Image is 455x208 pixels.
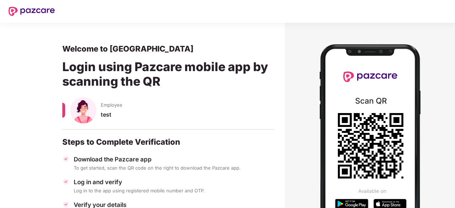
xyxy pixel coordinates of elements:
[62,201,69,208] img: svg+xml;base64,PHN2ZyBpZD0iVGljay0zMngzMiIgeG1sbnM9Imh0dHA6Ly93d3cudzMub3JnLzIwMDAvc3ZnIiB3aWR0aD...
[62,155,69,162] img: svg+xml;base64,PHN2ZyBpZD0iVGljay0zMngzMiIgeG1sbnM9Imh0dHA6Ly93d3cudzMub3JnLzIwMDAvc3ZnIiB3aWR0aD...
[70,97,96,123] img: svg+xml;base64,PHN2ZyB4bWxucz0iaHR0cDovL3d3dy53My5vcmcvMjAwMC9zdmciIHhtbG5zOnhsaW5rPSJodHRwOi8vd3...
[62,137,274,147] div: Steps to Complete Verification
[74,155,274,163] div: Download the Pazcare app
[62,178,69,185] img: svg+xml;base64,PHN2ZyBpZD0iVGljay0zMngzMiIgeG1sbnM9Imh0dHA6Ly93d3cudzMub3JnLzIwMDAvc3ZnIiB3aWR0aD...
[62,54,274,97] div: Login using Pazcare mobile app by scanning the QR
[9,7,55,16] img: New Pazcare Logo
[74,165,274,171] div: To get started, scan the QR code on the right to download the Pazcare app.
[74,178,274,186] div: Log in and verify
[101,111,274,125] div: test
[74,187,274,194] div: Log in to the app using registered mobile number and OTP.
[62,44,274,54] div: Welcome to [GEOGRAPHIC_DATA]
[101,102,122,108] span: Employee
